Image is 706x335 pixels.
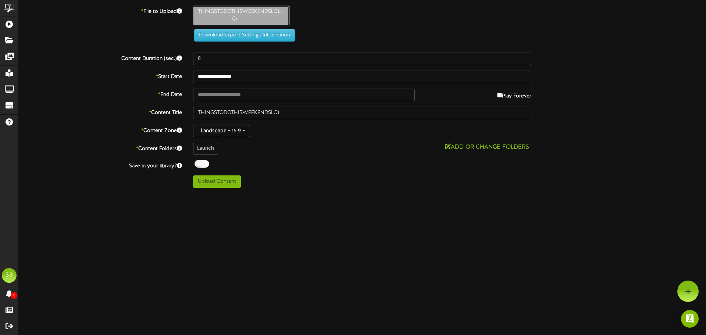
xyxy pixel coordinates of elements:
[497,93,502,97] input: Play Forever
[190,32,295,38] a: Download Export Settings Information
[681,310,699,328] div: Open Intercom Messenger
[193,143,218,154] div: Launch
[443,143,531,152] button: Add or Change Folders
[193,125,250,137] button: Landscape - 16:9
[13,107,188,117] label: Content Title
[13,143,188,153] label: Content Folders
[13,6,188,15] label: File to Upload
[13,89,188,99] label: End Date
[11,292,17,299] span: 0
[13,160,188,170] label: Save in your library?
[193,107,531,119] input: Title of this Content
[13,71,188,81] label: Start Date
[193,175,241,188] button: Upload Content
[13,125,188,135] label: Content Zone
[194,29,295,42] button: Download Export Settings Information
[497,89,531,100] label: Play Forever
[2,268,17,283] div: SB
[13,53,188,63] label: Content Duration (sec.)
